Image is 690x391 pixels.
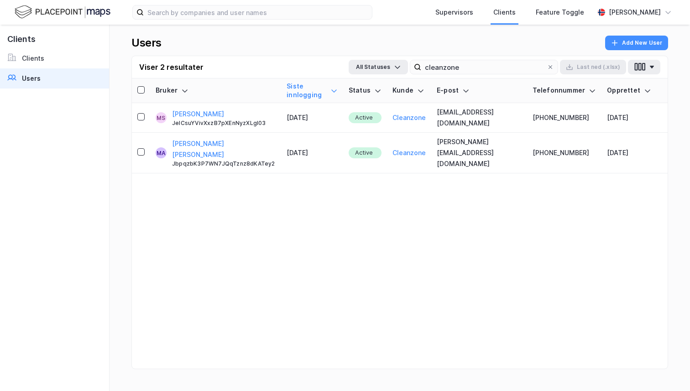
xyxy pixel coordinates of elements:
input: Search user by name, email or client [421,60,547,74]
div: Kontrollprogram for chat [644,347,690,391]
div: MA [157,147,166,158]
div: Clients [22,53,44,64]
td: [PERSON_NAME][EMAIL_ADDRESS][DOMAIN_NAME] [431,133,527,173]
button: Cleanzone [392,147,426,158]
div: Bruker [156,86,276,95]
div: [PHONE_NUMBER] [533,112,596,123]
td: [DATE] [281,103,343,133]
div: Users [22,73,41,84]
td: [DATE] [601,133,657,173]
input: Search by companies and user names [144,5,372,19]
img: logo.f888ab2527a4732fd821a326f86c7f29.svg [15,4,110,20]
div: Kunde [392,86,426,95]
div: JbpqzbK3P7WN7JQqTznz8dKATey2 [172,160,276,167]
div: [PHONE_NUMBER] [533,147,596,158]
div: Clients [493,7,516,18]
div: Supervisors [435,7,473,18]
td: [EMAIL_ADDRESS][DOMAIN_NAME] [431,103,527,133]
div: MS [157,112,165,123]
button: [PERSON_NAME] [PERSON_NAME] [172,138,276,160]
div: Feature Toggle [536,7,584,18]
div: Siste innlogging [287,82,338,99]
div: Users [131,36,162,50]
td: [DATE] [281,133,343,173]
button: All Statuses [349,60,408,74]
td: [DATE] [601,103,657,133]
div: [PERSON_NAME] [609,7,661,18]
button: Cleanzone [392,112,426,123]
div: Telefonnummer [533,86,596,95]
div: Viser 2 resultater [139,62,204,73]
button: Add New User [605,36,668,50]
div: Status [349,86,382,95]
div: Opprettet [607,86,651,95]
div: E-post [437,86,522,95]
button: [PERSON_NAME] [172,109,224,120]
div: JeICsuYVivXxzB7pXEnNyzXLgl03 [172,120,276,127]
iframe: Chat Widget [644,347,690,391]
